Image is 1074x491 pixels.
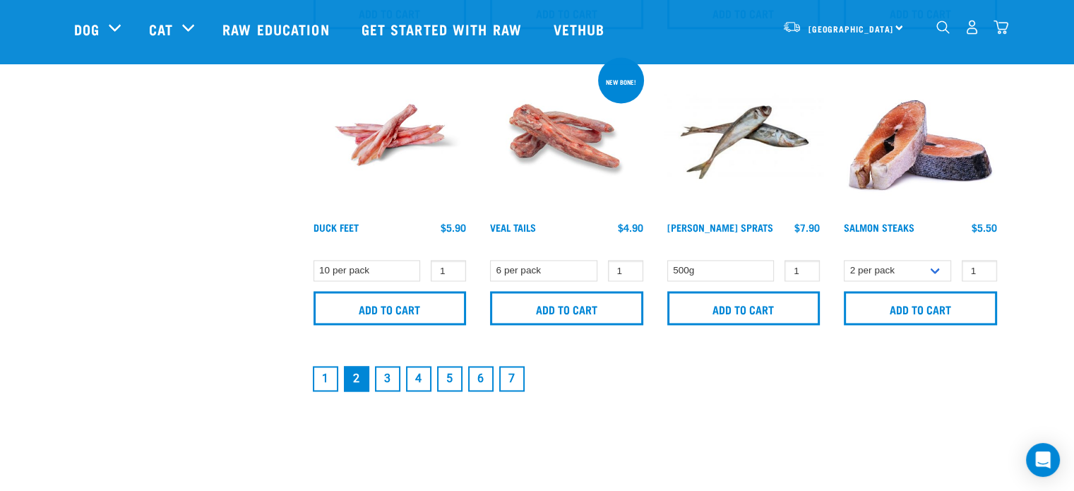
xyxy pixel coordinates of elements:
a: Goto page 5 [437,366,463,391]
img: Raw Essentials Duck Feet Raw Meaty Bones For Dogs [310,54,470,215]
div: $5.50 [972,222,997,233]
input: Add to cart [667,291,821,325]
img: home-icon-1@2x.png [936,20,950,34]
a: Dog [74,18,100,40]
input: 1 [608,260,643,282]
img: Jack Mackarel Sparts Raw Fish For Dogs [664,54,824,215]
input: Add to cart [844,291,997,325]
a: Get started with Raw [347,1,539,57]
input: 1 [962,260,997,282]
a: Goto page 7 [499,366,525,391]
input: Add to cart [314,291,467,325]
input: 1 [784,260,820,282]
a: Goto page 6 [468,366,494,391]
div: $4.90 [618,222,643,233]
input: 1 [431,260,466,282]
a: Duck Feet [314,225,359,230]
a: Cat [149,18,173,40]
a: Goto page 3 [375,366,400,391]
div: $5.90 [441,222,466,233]
img: user.png [965,20,979,35]
a: Goto page 1 [313,366,338,391]
span: [GEOGRAPHIC_DATA] [809,26,894,31]
a: Page 2 [344,366,369,391]
nav: pagination [310,363,1001,394]
a: Goto page 4 [406,366,431,391]
div: $7.90 [794,222,820,233]
a: Raw Education [208,1,347,57]
a: [PERSON_NAME] Sprats [667,225,773,230]
img: van-moving.png [782,20,801,33]
a: Vethub [539,1,623,57]
img: home-icon@2x.png [994,20,1008,35]
img: Veal Tails [487,54,647,215]
input: Add to cart [490,291,643,325]
div: New bone! [599,71,643,93]
div: Open Intercom Messenger [1026,443,1060,477]
img: 1148 Salmon Steaks 01 [840,54,1001,215]
a: Salmon Steaks [844,225,914,230]
a: Veal Tails [490,225,536,230]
